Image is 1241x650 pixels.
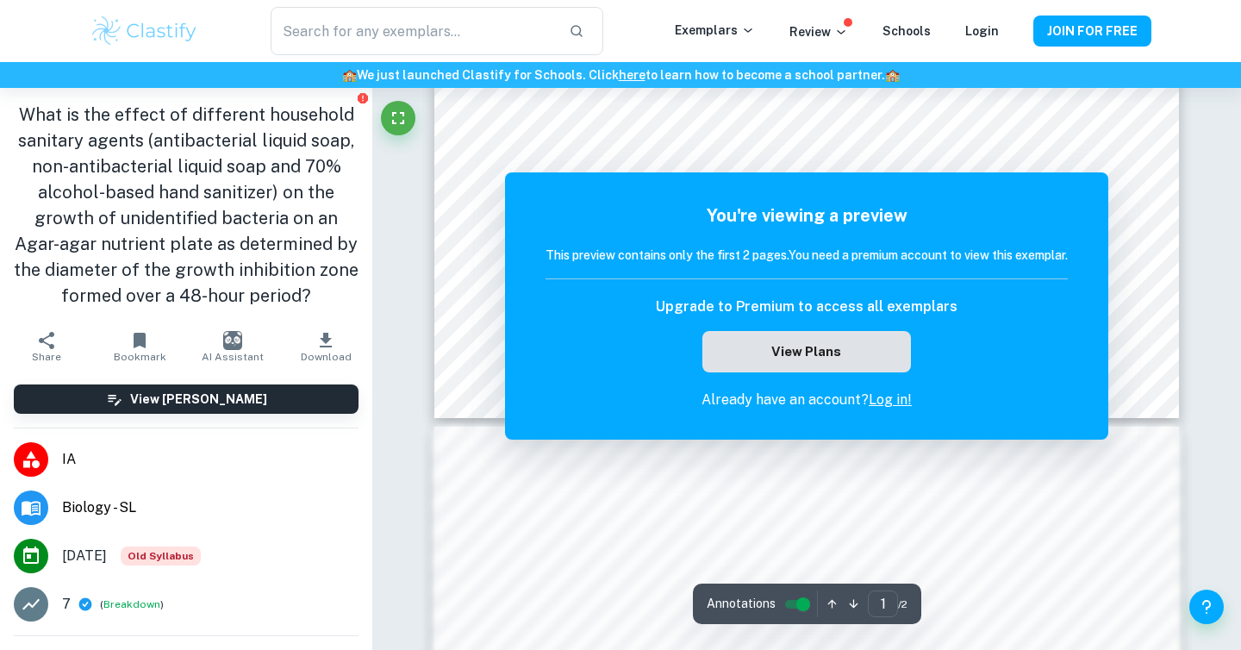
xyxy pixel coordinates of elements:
[121,547,201,566] div: Starting from the May 2025 session, the Biology IA requirements have changed. It's OK to refer to...
[93,322,186,371] button: Bookmark
[121,547,201,566] span: Old Syllabus
[381,101,415,135] button: Fullscreen
[356,91,369,104] button: Report issue
[62,594,71,615] p: 7
[271,7,555,55] input: Search for any exemplars...
[62,449,359,470] span: IA
[32,351,61,363] span: Share
[789,22,848,41] p: Review
[202,351,264,363] span: AI Assistant
[885,68,900,82] span: 🏫
[882,24,931,38] a: Schools
[546,390,1068,410] p: Already have an account?
[707,595,776,613] span: Annotations
[223,331,242,350] img: AI Assistant
[62,546,107,566] span: [DATE]
[100,597,164,613] span: ( )
[656,297,957,317] h6: Upgrade to Premium to access all exemplars
[675,21,755,40] p: Exemplars
[1033,16,1151,47] button: JOIN FOR FREE
[869,391,912,408] a: Log in!
[14,102,359,309] h1: What is the effect of different household sanitary agents (antibacterial liquid soap, non-antibac...
[619,68,645,82] a: here
[898,597,907,612] span: / 2
[546,203,1068,228] h5: You're viewing a preview
[702,331,911,372] button: View Plans
[301,351,352,363] span: Download
[546,246,1068,265] h6: This preview contains only the first 2 pages. You need a premium account to view this exemplar.
[186,322,279,371] button: AI Assistant
[3,66,1238,84] h6: We just launched Clastify for Schools. Click to learn how to become a school partner.
[342,68,357,82] span: 🏫
[1189,590,1224,624] button: Help and Feedback
[965,24,999,38] a: Login
[279,322,372,371] button: Download
[114,351,166,363] span: Bookmark
[14,384,359,414] button: View [PERSON_NAME]
[90,14,199,48] img: Clastify logo
[130,390,267,409] h6: View [PERSON_NAME]
[62,497,359,518] span: Biology - SL
[103,597,160,612] button: Breakdown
